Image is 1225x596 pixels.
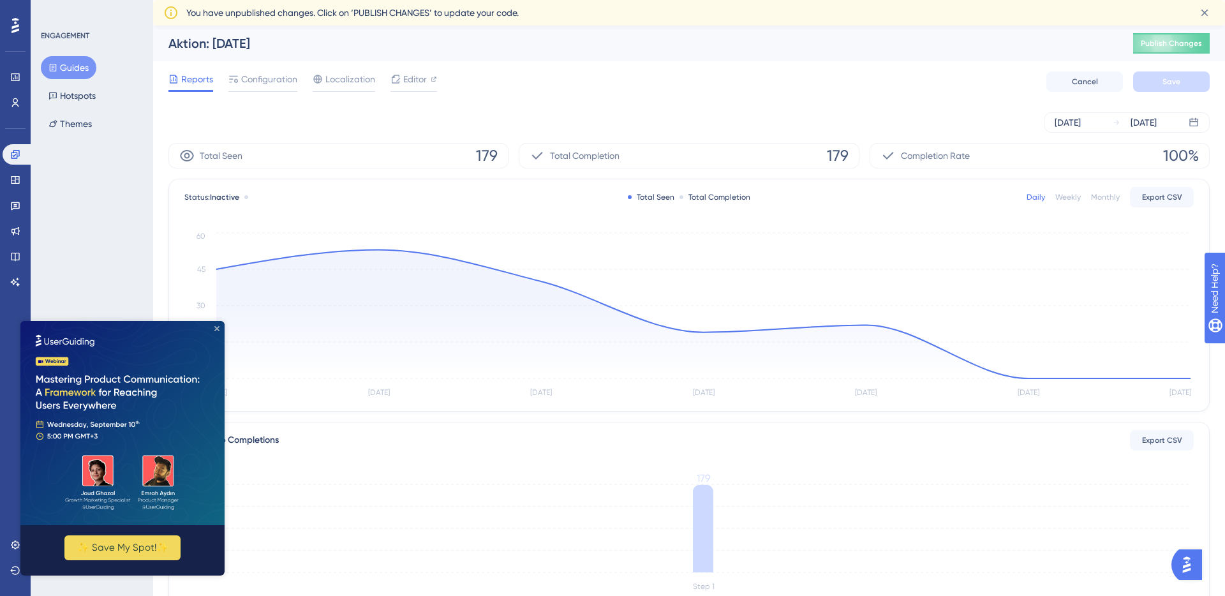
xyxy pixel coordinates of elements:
button: Export CSV [1130,430,1194,451]
span: Total Completion [550,148,620,163]
span: 100% [1163,145,1199,166]
button: ✨ Save My Spot!✨ [44,214,160,239]
span: Cancel [1072,77,1098,87]
span: Configuration [241,71,297,87]
button: Export CSV [1130,187,1194,207]
span: Export CSV [1142,435,1182,445]
tspan: [DATE] [368,388,390,397]
div: Total Seen [628,192,674,202]
div: Total Completion [679,192,750,202]
div: [DATE] [1055,115,1081,130]
tspan: 45 [197,265,205,274]
tspan: 179 [697,472,710,484]
span: 179 [476,145,498,166]
span: Editor [403,71,427,87]
div: Daily [1027,192,1045,202]
tspan: [DATE] [1018,388,1039,397]
tspan: 60 [197,232,205,241]
div: Close Preview [194,5,199,10]
tspan: [DATE] [1169,388,1191,397]
div: [DATE] [1131,115,1157,130]
div: Total Step Completions [184,433,279,448]
tspan: Step 1 [693,582,715,591]
span: Status: [184,192,239,202]
div: ENGAGEMENT [41,31,89,41]
button: Save [1133,71,1210,92]
span: 179 [827,145,849,166]
div: Weekly [1055,192,1081,202]
tspan: [DATE] [530,388,552,397]
div: Aktion: [DATE] [168,34,1101,52]
span: Publish Changes [1141,38,1202,48]
div: Monthly [1091,192,1120,202]
button: Themes [41,112,100,135]
tspan: [DATE] [693,388,715,397]
button: Publish Changes [1133,33,1210,54]
span: Need Help? [30,3,80,19]
span: Export CSV [1142,192,1182,202]
span: Total Seen [200,148,242,163]
span: Inactive [210,193,239,202]
button: Hotspots [41,84,103,107]
span: Reports [181,71,213,87]
button: Guides [41,56,96,79]
span: Completion Rate [901,148,970,163]
span: Localization [325,71,375,87]
span: You have unpublished changes. Click on ‘PUBLISH CHANGES’ to update your code. [186,5,519,20]
span: Save [1162,77,1180,87]
tspan: 0 [200,568,205,577]
button: Cancel [1046,71,1123,92]
tspan: 30 [197,301,205,310]
tspan: [DATE] [855,388,877,397]
iframe: UserGuiding AI Assistant Launcher [1171,546,1210,584]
